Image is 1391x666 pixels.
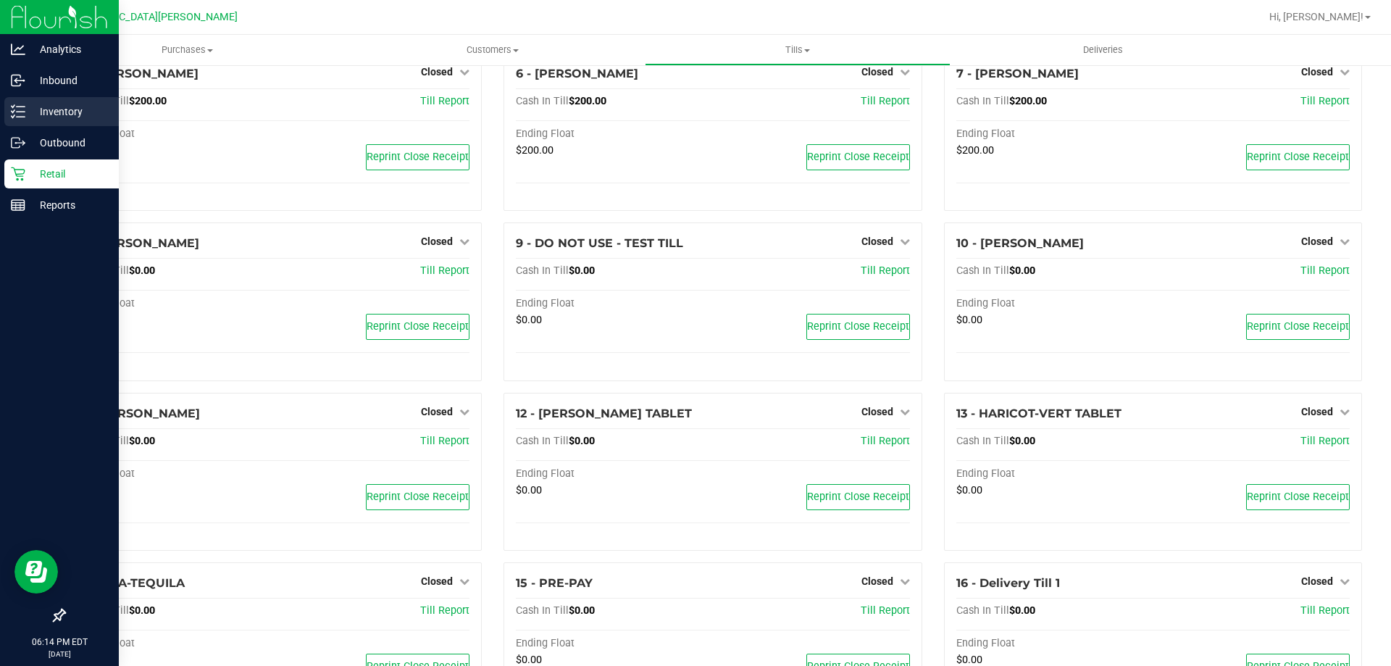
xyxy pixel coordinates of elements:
[806,314,910,340] button: Reprint Close Receipt
[421,406,453,417] span: Closed
[516,467,713,480] div: Ending Float
[1300,435,1350,447] span: Till Report
[367,491,469,503] span: Reprint Close Receipt
[76,236,199,250] span: 8 - [PERSON_NAME]
[956,265,1009,277] span: Cash In Till
[76,128,273,141] div: Ending Float
[1009,435,1035,447] span: $0.00
[76,297,273,310] div: Ending Float
[1246,314,1350,340] button: Reprint Close Receipt
[516,144,554,157] span: $200.00
[956,407,1121,420] span: 13 - HARICOT-VERT TABLET
[1301,575,1333,587] span: Closed
[956,654,982,666] span: $0.00
[421,66,453,78] span: Closed
[956,314,982,326] span: $0.00
[956,144,994,157] span: $200.00
[421,236,453,247] span: Closed
[956,297,1153,310] div: Ending Float
[25,165,112,183] p: Retail
[516,236,683,250] span: 9 - DO NOT USE - TEST TILL
[129,95,167,107] span: $200.00
[1009,604,1035,617] span: $0.00
[59,11,238,23] span: [GEOGRAPHIC_DATA][PERSON_NAME]
[11,104,25,119] inline-svg: Inventory
[76,576,185,590] span: 14 - TILA-TEQUILA
[420,435,469,447] a: Till Report
[1301,236,1333,247] span: Closed
[516,265,569,277] span: Cash In Till
[367,320,469,333] span: Reprint Close Receipt
[861,66,893,78] span: Closed
[516,654,542,666] span: $0.00
[1009,95,1047,107] span: $200.00
[956,128,1153,141] div: Ending Float
[956,576,1060,590] span: 16 - Delivery Till 1
[1301,406,1333,417] span: Closed
[516,314,542,326] span: $0.00
[366,144,469,170] button: Reprint Close Receipt
[861,435,910,447] span: Till Report
[76,407,200,420] span: 11 - [PERSON_NAME]
[1300,95,1350,107] span: Till Report
[807,151,909,163] span: Reprint Close Receipt
[861,95,910,107] a: Till Report
[420,265,469,277] a: Till Report
[340,35,645,65] a: Customers
[1246,484,1350,510] button: Reprint Close Receipt
[516,297,713,310] div: Ending Float
[25,72,112,89] p: Inbound
[11,136,25,150] inline-svg: Outbound
[1064,43,1143,57] span: Deliveries
[421,575,453,587] span: Closed
[1246,144,1350,170] button: Reprint Close Receipt
[1300,265,1350,277] a: Till Report
[76,637,273,650] div: Ending Float
[76,67,199,80] span: 5 - [PERSON_NAME]
[861,604,910,617] a: Till Report
[1301,66,1333,78] span: Closed
[861,265,910,277] a: Till Report
[14,550,58,594] iframe: Resource center
[516,576,593,590] span: 15 - PRE-PAY
[516,435,569,447] span: Cash In Till
[569,95,606,107] span: $200.00
[129,604,155,617] span: $0.00
[516,484,542,496] span: $0.00
[956,637,1153,650] div: Ending Float
[569,435,595,447] span: $0.00
[516,128,713,141] div: Ending Float
[569,265,595,277] span: $0.00
[25,134,112,151] p: Outbound
[516,95,569,107] span: Cash In Till
[861,575,893,587] span: Closed
[25,103,112,120] p: Inventory
[25,41,112,58] p: Analytics
[861,406,893,417] span: Closed
[956,604,1009,617] span: Cash In Till
[129,435,155,447] span: $0.00
[956,236,1084,250] span: 10 - [PERSON_NAME]
[956,435,1009,447] span: Cash In Till
[7,649,112,659] p: [DATE]
[1300,604,1350,617] span: Till Report
[25,196,112,214] p: Reports
[35,35,340,65] a: Purchases
[516,67,638,80] span: 6 - [PERSON_NAME]
[956,67,1079,80] span: 7 - [PERSON_NAME]
[11,167,25,181] inline-svg: Retail
[7,636,112,649] p: 06:14 PM EDT
[806,484,910,510] button: Reprint Close Receipt
[420,604,469,617] a: Till Report
[366,484,469,510] button: Reprint Close Receipt
[1009,265,1035,277] span: $0.00
[11,73,25,88] inline-svg: Inbound
[807,491,909,503] span: Reprint Close Receipt
[76,467,273,480] div: Ending Float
